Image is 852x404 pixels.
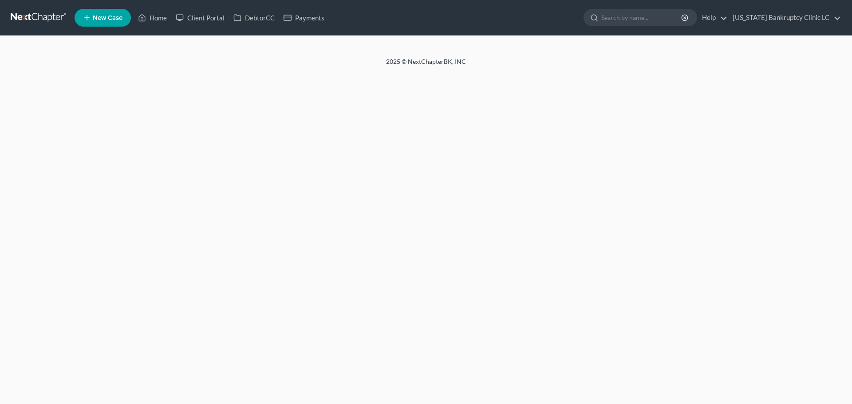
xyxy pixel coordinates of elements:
input: Search by name... [601,9,682,26]
a: Help [698,10,727,26]
a: Payments [279,10,329,26]
a: Client Portal [171,10,229,26]
a: [US_STATE] Bankruptcy Clinic LC [728,10,841,26]
a: Home [134,10,171,26]
a: DebtorCC [229,10,279,26]
span: New Case [93,15,122,21]
div: 2025 © NextChapterBK, INC [173,57,679,73]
